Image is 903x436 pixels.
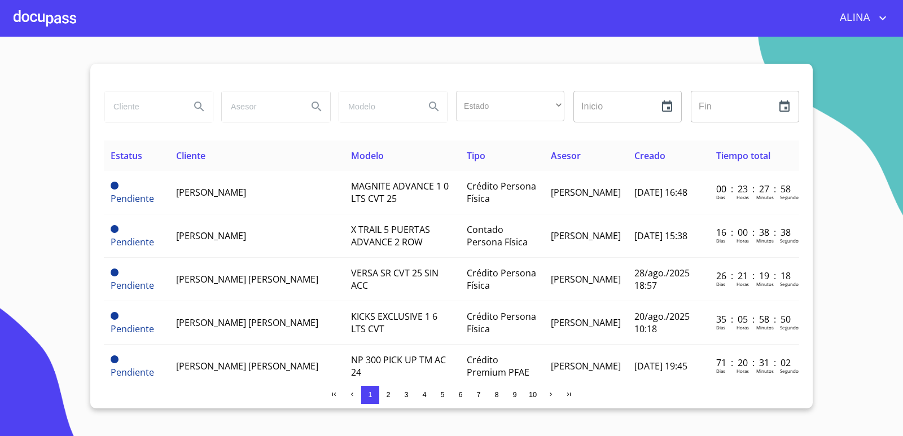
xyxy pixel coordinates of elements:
span: Pendiente [111,279,154,292]
span: [PERSON_NAME] [551,230,621,242]
span: Creado [634,149,665,162]
button: 6 [451,386,470,404]
span: 20/ago./2025 10:18 [634,310,690,335]
span: [PERSON_NAME] [176,186,246,199]
span: Pendiente [111,355,119,363]
p: 26 : 21 : 19 : 18 [716,270,792,282]
p: Minutos [756,237,774,244]
span: [PERSON_NAME] [551,273,621,285]
span: Contado Persona Física [467,223,528,248]
p: Segundos [780,368,801,374]
button: Search [186,93,213,120]
p: Dias [716,368,725,374]
span: Pendiente [111,236,154,248]
button: 8 [488,386,506,404]
span: [PERSON_NAME] [176,230,246,242]
p: Horas [737,281,749,287]
p: Horas [737,237,749,244]
p: Horas [737,194,749,200]
p: Dias [716,324,725,331]
p: Minutos [756,281,774,287]
p: Dias [716,237,725,244]
button: 5 [433,386,451,404]
p: Dias [716,281,725,287]
span: 3 [404,390,408,399]
span: Crédito Premium PFAE [467,354,529,378]
button: 9 [506,386,524,404]
span: 1 [368,390,372,399]
p: Minutos [756,368,774,374]
span: MAGNITE ADVANCE 1 0 LTS CVT 25 [351,180,449,205]
span: Crédito Persona Física [467,180,536,205]
span: Tipo [467,149,485,162]
span: 5 [440,390,444,399]
span: [PERSON_NAME] [PERSON_NAME] [176,273,318,285]
p: Minutos [756,194,774,200]
span: Modelo [351,149,384,162]
p: Horas [737,368,749,374]
span: [PERSON_NAME] [PERSON_NAME] [176,316,318,329]
input: search [104,91,181,122]
span: 28/ago./2025 18:57 [634,267,690,292]
p: 00 : 23 : 27 : 58 [716,183,792,195]
button: Search [420,93,448,120]
p: Horas [737,324,749,331]
span: Asesor [551,149,581,162]
input: search [339,91,416,122]
span: 4 [422,390,426,399]
span: 10 [529,390,537,399]
span: VERSA SR CVT 25 SIN ACC [351,267,439,292]
span: Tiempo total [716,149,770,162]
button: 1 [361,386,379,404]
span: [PERSON_NAME] [PERSON_NAME] [176,360,318,372]
button: 10 [524,386,542,404]
span: Pendiente [111,323,154,335]
p: 35 : 05 : 58 : 50 [716,313,792,325]
span: Pendiente [111,192,154,205]
p: Segundos [780,324,801,331]
p: 71 : 20 : 31 : 02 [716,356,792,369]
span: Crédito Persona Física [467,267,536,292]
span: [PERSON_NAME] [551,360,621,372]
span: Pendiente [111,268,119,276]
span: Cliente [176,149,205,162]
button: 3 [397,386,415,404]
p: Segundos [780,194,801,200]
span: 2 [386,390,390,399]
span: [DATE] 15:38 [634,230,687,242]
span: ALINA [831,9,876,27]
span: KICKS EXCLUSIVE 1 6 LTS CVT [351,310,437,335]
span: Crédito Persona Física [467,310,536,335]
span: 6 [458,390,462,399]
button: 2 [379,386,397,404]
span: [PERSON_NAME] [551,186,621,199]
p: Dias [716,194,725,200]
button: 4 [415,386,433,404]
p: Segundos [780,237,801,244]
span: Pendiente [111,225,119,233]
span: [DATE] 19:45 [634,360,687,372]
input: search [222,91,299,122]
p: Minutos [756,324,774,331]
span: [PERSON_NAME] [551,316,621,329]
span: 7 [476,390,480,399]
span: Pendiente [111,182,119,190]
span: Estatus [111,149,142,162]
span: [DATE] 16:48 [634,186,687,199]
span: Pendiente [111,312,119,320]
button: account of current user [831,9,889,27]
p: Segundos [780,281,801,287]
button: Search [303,93,330,120]
div: ​ [456,91,564,121]
button: 7 [470,386,488,404]
span: NP 300 PICK UP TM AC 24 [351,354,446,378]
p: 16 : 00 : 38 : 38 [716,226,792,239]
span: Pendiente [111,366,154,378]
span: 9 [512,390,516,399]
span: X TRAIL 5 PUERTAS ADVANCE 2 ROW [351,223,430,248]
span: 8 [494,390,498,399]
